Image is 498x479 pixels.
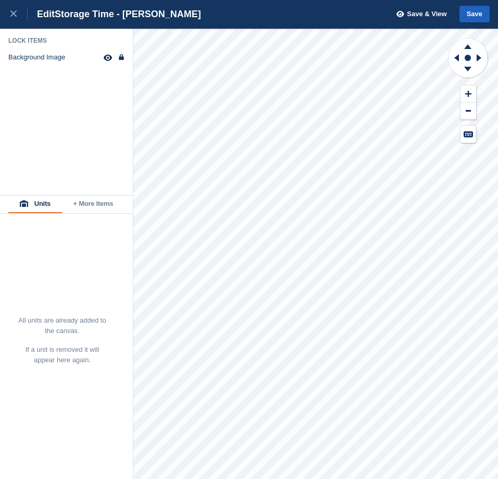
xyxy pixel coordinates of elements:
[18,345,107,365] p: If a unit is removed it will appear here again.
[8,195,62,213] button: Units
[8,53,65,62] div: Background Image
[460,85,476,103] button: Zoom In
[62,195,124,213] button: + More Items
[460,103,476,120] button: Zoom Out
[18,315,107,336] p: All units are already added to the canvas.
[460,126,476,143] button: Keyboard Shortcuts
[459,6,490,23] button: Save
[8,36,125,45] div: Lock Items
[407,9,446,19] span: Save & View
[391,6,447,23] button: Save & View
[28,8,201,20] div: Edit Storage Time - [PERSON_NAME]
